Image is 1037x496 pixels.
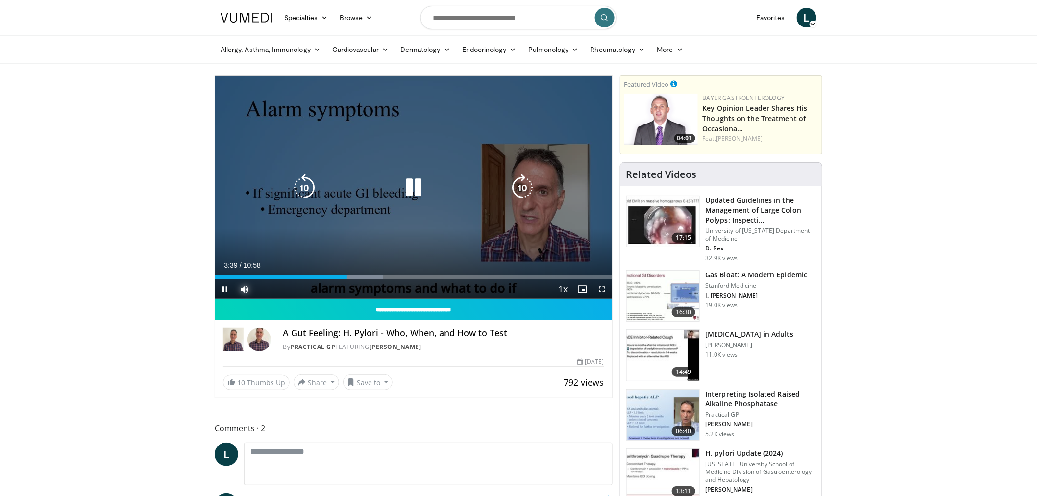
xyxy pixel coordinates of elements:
button: Share [294,374,339,390]
div: Progress Bar [215,275,612,279]
a: Practical GP [290,343,335,351]
a: Favorites [750,8,791,27]
img: 6a4ee52d-0f16-480d-a1b4-8187386ea2ed.150x105_q85_crop-smart_upscale.jpg [627,390,699,441]
p: 11.0K views [706,351,738,359]
button: Enable picture-in-picture mode [573,279,593,299]
div: Feat. [703,134,818,143]
img: VuMedi Logo [221,13,272,23]
p: [PERSON_NAME] [706,421,816,428]
a: [PERSON_NAME] [716,134,763,143]
p: Practical GP [706,411,816,419]
span: 13:11 [672,486,695,496]
a: Dermatology [395,40,456,59]
a: Endocrinology [456,40,522,59]
img: 9828b8df-38ad-4333-b93d-bb657251ca89.png.150x105_q85_crop-smart_upscale.png [624,94,698,145]
a: 16:30 Gas Bloat: A Modern Epidemic Stanford Medicine I. [PERSON_NAME] 19.0K views [626,270,816,322]
a: More [651,40,689,59]
img: dfcfcb0d-b871-4e1a-9f0c-9f64970f7dd8.150x105_q85_crop-smart_upscale.jpg [627,196,699,247]
a: Pulmonology [522,40,585,59]
a: L [215,443,238,466]
a: 04:01 [624,94,698,145]
p: 32.9K views [706,254,738,262]
img: Avatar [247,328,271,351]
div: [DATE] [577,357,604,366]
h3: Interpreting Isolated Raised Alkaline Phosphatase [706,389,816,409]
h4: A Gut Feeling: H. Pylori - Who, When, and How to Test [283,328,604,339]
span: 10:58 [244,261,261,269]
button: Playback Rate [553,279,573,299]
h3: Gas Bloat: A Modern Epidemic [706,270,808,280]
small: Featured Video [624,80,669,89]
a: 06:40 Interpreting Isolated Raised Alkaline Phosphatase Practical GP [PERSON_NAME] 5.2K views [626,389,816,441]
p: 5.2K views [706,430,735,438]
p: Stanford Medicine [706,282,808,290]
a: Bayer Gastroenterology [703,94,785,102]
p: [PERSON_NAME] [706,341,793,349]
h3: Updated Guidelines in the Management of Large Colon Polyps: Inspecti… [706,196,816,225]
a: Allergy, Asthma, Immunology [215,40,326,59]
p: I. [PERSON_NAME] [706,292,808,299]
a: L [797,8,816,27]
a: [PERSON_NAME] [370,343,421,351]
span: 3:39 [224,261,237,269]
span: Comments 2 [215,422,613,435]
a: 10 Thumbs Up [223,375,290,390]
a: 14:49 [MEDICAL_DATA] in Adults [PERSON_NAME] 11.0K views [626,329,816,381]
button: Pause [215,279,235,299]
a: Cardiovascular [326,40,395,59]
h3: [MEDICAL_DATA] in Adults [706,329,793,339]
h3: H. pylori Update (2024) [706,448,816,458]
div: By FEATURING [283,343,604,351]
a: Specialties [278,8,334,27]
span: 10 [237,378,245,387]
p: [US_STATE] University School of Medicine Division of Gastroenterology and Hepatology [706,460,816,484]
span: / [240,261,242,269]
img: 11950cd4-d248-4755-8b98-ec337be04c84.150x105_q85_crop-smart_upscale.jpg [627,330,699,381]
p: [PERSON_NAME] [706,486,816,494]
button: Fullscreen [593,279,612,299]
img: Practical GP [223,328,244,351]
input: Search topics, interventions [420,6,617,29]
span: 792 views [564,376,604,388]
span: 04:01 [674,134,695,143]
button: Save to [343,374,393,390]
span: 17:15 [672,233,695,243]
p: University of [US_STATE] Department of Medicine [706,227,816,243]
p: 19.0K views [706,301,738,309]
a: 17:15 Updated Guidelines in the Management of Large Colon Polyps: Inspecti… University of [US_STA... [626,196,816,262]
p: D. Rex [706,245,816,252]
a: Key Opinion Leader Shares His Thoughts on the Treatment of Occasiona… [703,103,808,133]
a: Rheumatology [585,40,651,59]
span: 16:30 [672,307,695,317]
video-js: Video Player [215,76,612,299]
a: Browse [334,8,379,27]
span: 06:40 [672,426,695,436]
button: Mute [235,279,254,299]
img: 480ec31d-e3c1-475b-8289-0a0659db689a.150x105_q85_crop-smart_upscale.jpg [627,271,699,322]
span: 14:49 [672,367,695,377]
h4: Related Videos [626,169,697,180]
